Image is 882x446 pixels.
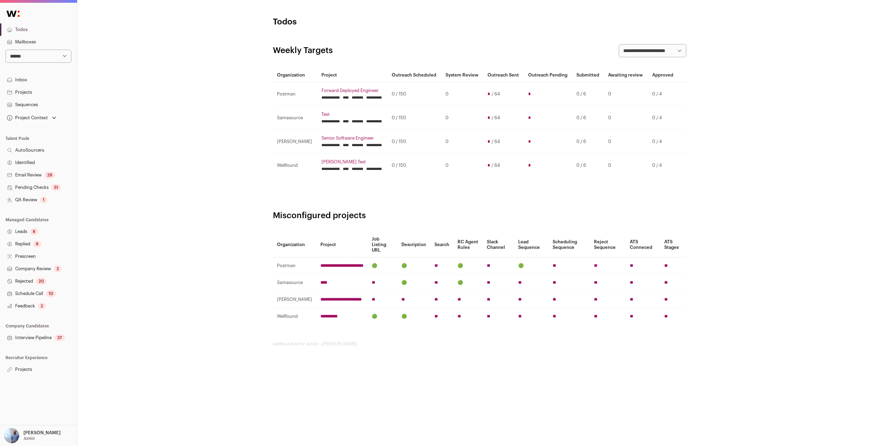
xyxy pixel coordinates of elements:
[23,430,61,436] p: [PERSON_NAME]
[273,210,686,221] h2: Misconfigured projects
[3,7,23,21] img: Wellfound
[397,232,430,257] th: Description
[572,130,604,154] td: 0 / 6
[483,232,514,257] th: Slack Channel
[38,303,46,310] div: 2
[648,154,678,178] td: 0 / 4
[368,257,397,274] td: 🟢
[572,154,604,178] td: 0 / 6
[30,228,38,235] div: 8
[273,291,316,308] td: [PERSON_NAME]
[572,68,604,82] th: Submitted
[273,17,411,28] h1: Todos
[572,106,604,130] td: 0 / 6
[4,428,19,443] img: 97332-medium_jpg
[273,232,316,257] th: Organization
[492,91,500,97] span: / 64
[273,154,317,178] td: Wellfound
[388,106,441,130] td: 0 / 150
[441,68,483,82] th: System Review
[441,106,483,130] td: 0
[492,163,500,168] span: / 64
[273,257,316,274] td: Postman
[648,68,678,82] th: Approved
[273,308,316,325] td: Wellfound
[648,130,678,154] td: 0 / 4
[321,135,383,141] a: Senior Software Engineer
[514,232,548,257] th: Lead Sequence
[273,274,316,291] td: Samasource
[6,113,58,123] button: Open dropdown
[273,106,317,130] td: Samasource
[54,334,65,341] div: 37
[273,68,317,82] th: Organization
[388,130,441,154] td: 0 / 150
[321,159,383,165] a: [PERSON_NAME] Test
[453,232,483,257] th: RC Agent Rules
[388,82,441,106] td: 0 / 150
[388,68,441,82] th: Outreach Scheduled
[604,68,648,82] th: Awaiting review
[397,274,430,291] td: 🟢
[273,82,317,106] td: Postman
[33,241,41,247] div: 8
[604,154,648,178] td: 0
[524,68,573,82] th: Outreach Pending
[492,139,500,144] span: / 64
[604,130,648,154] td: 0
[430,232,453,257] th: Search
[548,232,590,257] th: Scheduling Sequence
[40,196,47,203] div: 1
[273,341,686,347] footer: wellfound:ai for Junior - [PERSON_NAME]
[273,45,333,56] h2: Weekly Targets
[572,82,604,106] td: 0 / 6
[453,274,483,291] td: 🟢
[604,82,648,106] td: 0
[368,232,397,257] th: Job Listing URL
[626,232,660,257] th: ATS Conneced
[51,184,61,191] div: 51
[321,88,383,93] a: Forward Deployed Engineer
[23,436,35,441] p: Junior
[590,232,626,257] th: Reject Sequence
[321,112,383,117] a: Test
[397,257,430,274] td: 🟢
[514,257,548,274] td: 🟢
[36,278,47,285] div: 20
[54,265,62,272] div: 2
[316,232,368,257] th: Project
[3,428,62,443] button: Open dropdown
[492,115,500,121] span: / 64
[453,257,483,274] td: 🟢
[648,106,678,130] td: 0 / 4
[44,172,55,179] div: 28
[604,106,648,130] td: 0
[648,82,678,106] td: 0 / 4
[660,232,686,257] th: ATS Stages
[483,68,524,82] th: Outreach Sent
[6,115,48,121] div: Project Context
[46,290,56,297] div: 10
[397,308,430,325] td: 🟢
[368,308,397,325] td: 🟢
[441,154,483,178] td: 0
[317,68,388,82] th: Project
[441,130,483,154] td: 0
[388,154,441,178] td: 0 / 150
[441,82,483,106] td: 0
[273,130,317,154] td: [PERSON_NAME]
